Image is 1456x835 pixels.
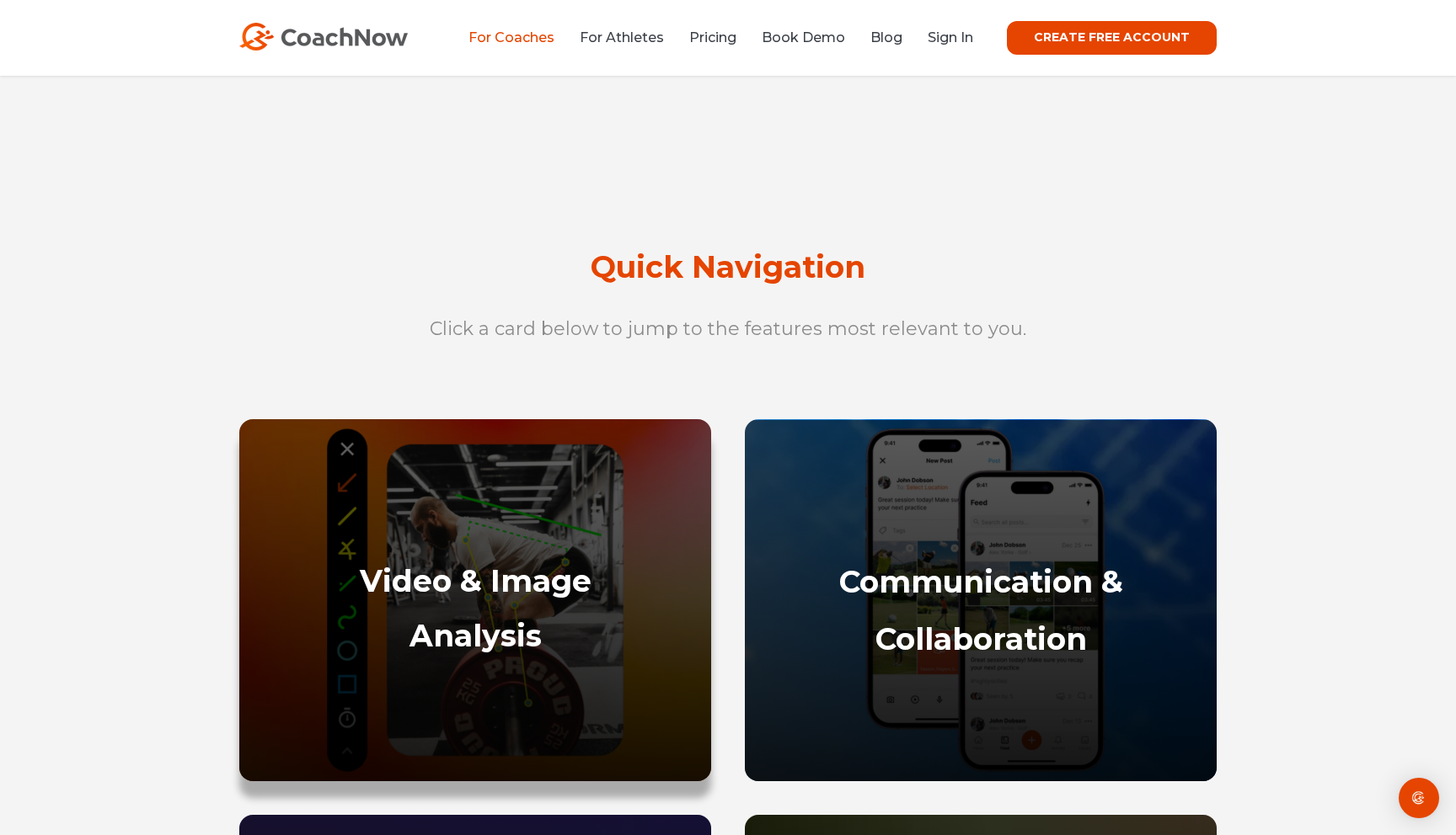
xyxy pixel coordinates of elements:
[408,244,1048,291] h1: Quick Navigation
[928,29,973,45] a: Sign In
[839,563,1123,600] a: Communication &
[689,29,736,45] a: Pricing
[1007,21,1217,55] a: CREATE FREE ACCOUNT
[409,617,542,654] a: Analysis
[239,23,408,51] img: CoachNow Logo
[360,562,591,599] a: Video & Image
[468,29,554,45] a: For Coaches
[1399,778,1439,818] div: Open Intercom Messenger
[875,620,1087,657] a: Collaboration
[580,29,664,45] a: For Athletes
[870,29,902,45] a: Blog
[408,315,1048,343] p: Click a card below to jump to the features most relevant to you.
[762,29,845,45] a: Book Demo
